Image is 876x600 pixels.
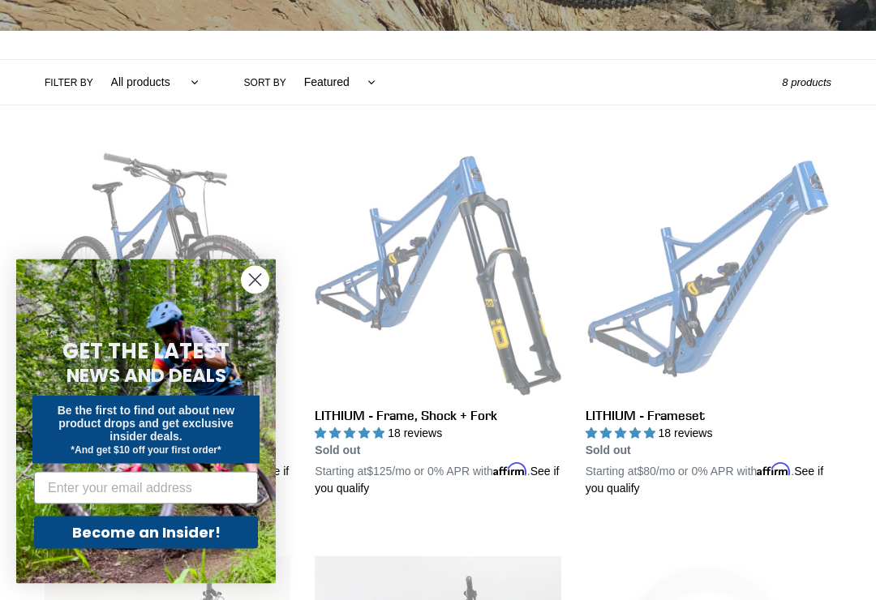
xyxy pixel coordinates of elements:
[67,362,226,388] span: NEWS AND DEALS
[34,472,258,504] input: Enter your email address
[45,76,93,91] label: Filter by
[71,444,221,456] span: *And get $10 off your first order*
[34,516,258,549] button: Become an Insider!
[782,77,831,89] span: 8 products
[244,76,286,91] label: Sort by
[62,336,230,366] span: GET THE LATEST
[58,404,235,443] span: Be the first to find out about new product drops and get exclusive insider deals.
[241,266,269,294] button: Close dialog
